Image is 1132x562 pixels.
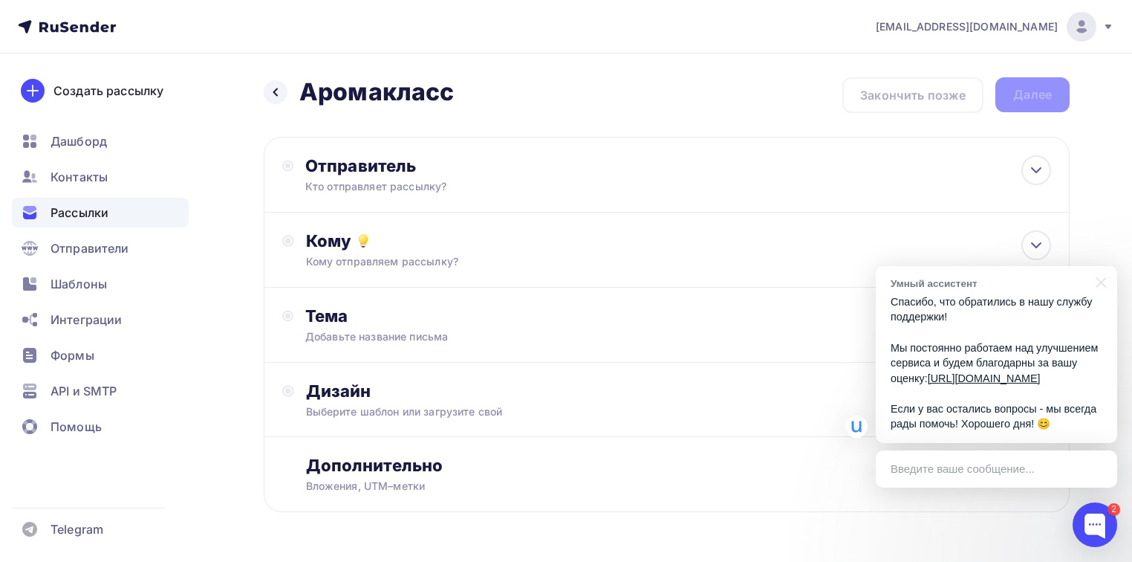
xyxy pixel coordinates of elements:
span: [EMAIL_ADDRESS][DOMAIN_NAME] [876,19,1058,34]
a: Контакты [12,162,189,192]
div: Кто отправляет рассылку? [305,179,595,194]
div: Отправитель [305,155,627,176]
a: [EMAIL_ADDRESS][DOMAIN_NAME] [876,12,1114,42]
div: Вложения, UTM–метки [306,479,977,494]
h2: Аромакласс [299,77,454,107]
div: Создать рассылку [53,82,163,100]
span: Шаблоны [51,275,107,293]
div: Кому отправляем рассылку? [306,254,977,269]
div: Дополнительно [306,455,1051,476]
span: Формы [51,346,94,364]
div: Дизайн [306,381,1051,401]
span: API и SMTP [51,382,117,400]
div: 2 [1107,503,1120,516]
div: Тема [305,306,599,326]
div: Умный ассистент [891,277,1087,291]
div: Введите ваше сообщение... [876,450,1117,488]
a: Шаблоны [12,269,189,299]
span: Интеграции [51,311,122,329]
div: Выберите шаблон или загрузите свой [306,404,977,419]
a: Рассылки [12,198,189,227]
span: Рассылки [51,204,108,222]
span: Помощь [51,418,102,436]
a: Отправители [12,233,189,263]
a: Дашборд [12,126,189,156]
p: Спасибо, что обратились в нашу службу поддержки! Мы постоянно работаем над улучшением сервиса и б... [891,294,1102,432]
div: Кому [306,230,1051,251]
a: Формы [12,340,189,370]
span: Контакты [51,168,108,186]
span: Дашборд [51,132,107,150]
img: Умный ассистент [845,416,868,438]
div: Добавьте название письма [305,329,570,344]
a: [URL][DOMAIN_NAME] [928,372,1041,384]
span: Отправители [51,239,129,257]
span: Telegram [51,520,103,538]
